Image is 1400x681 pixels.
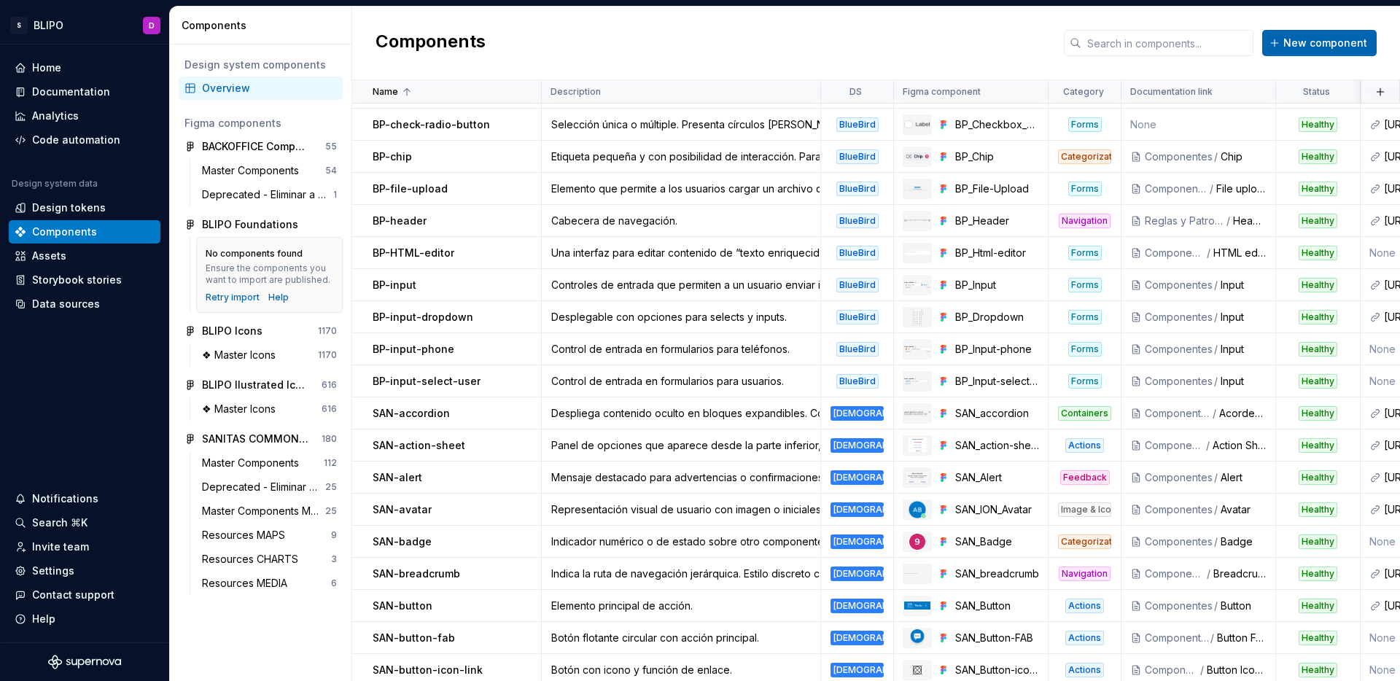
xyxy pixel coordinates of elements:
div: Input [1221,278,1267,292]
div: SANITAS COMMON Components [202,432,311,446]
a: BLIPO Ilustrated Icons616 [179,373,343,397]
div: BlueBird [836,214,879,228]
div: Componentes [1145,310,1213,324]
div: Actions [1065,631,1104,645]
div: 112 [324,457,337,469]
p: SAN-avatar [373,502,432,517]
p: Description [551,86,601,98]
button: Contact support [9,583,160,607]
div: [DEMOGRAPHIC_DATA] Commons [831,599,884,613]
a: Master Components54 [196,159,343,182]
div: Healthy [1299,502,1337,517]
div: SAN_Badge [955,534,1039,549]
div: HTML editor [1213,246,1267,260]
div: Una interfaz para editar contenido de “texto enriquecido” (es decir, con formato), generalmente a... [542,246,820,260]
button: Retry import [206,292,260,303]
div: 54 [325,165,337,176]
div: BlueBird [836,310,879,324]
div: [DEMOGRAPHIC_DATA] Commons [831,567,884,581]
div: 180 [322,433,337,445]
div: Healthy [1299,278,1337,292]
div: Componentes [1145,534,1213,549]
div: / [1213,310,1221,324]
div: Componentes [1145,438,1205,453]
p: Category [1063,86,1104,98]
div: / [1213,534,1221,549]
div: Panel de opciones que aparece desde la parte inferior, común en móvil. [542,438,820,453]
p: Figma component [903,86,981,98]
div: BP_Input-phone [955,342,1039,357]
img: SAN_accordion [904,410,930,416]
div: BLIPO Foundations [202,217,298,232]
p: SAN-badge [373,534,432,549]
p: SAN-button [373,599,432,613]
div: Control de entrada en formularios para usuarios. [542,374,820,389]
img: SAN_Alert [904,470,930,485]
div: Healthy [1299,663,1337,677]
div: Despliega contenido oculto en bloques expandibles. Compacto y jerárquico. [542,406,820,421]
div: Mensaje destacado para advertencias o confirmaciones críticas. [542,470,820,485]
div: Componentes [1145,663,1199,677]
p: BP-HTML-editor [373,246,454,260]
p: SAN-breadcrumb [373,567,460,581]
div: Input [1221,310,1267,324]
div: Button Icon Link [1207,663,1267,677]
a: SANITAS COMMON Components180 [179,427,343,451]
div: Deprecated - Eliminar a futuro [202,187,333,202]
svg: Supernova Logo [48,655,121,669]
p: BP-file-upload [373,182,448,196]
a: Components [9,220,160,244]
div: BP_Input-select-user [955,374,1039,389]
div: Representación visual de usuario con imagen o iniciales. [542,502,820,517]
a: Deprecated - Eliminar a futuro1 [196,183,343,206]
p: BP-input-dropdown [373,310,473,324]
div: Healthy [1299,342,1337,357]
a: Deprecated - Eliminar a futuro25 [196,475,343,499]
div: Data sources [32,297,100,311]
div: Analytics [32,109,79,123]
div: Forms [1068,278,1102,292]
div: Settings [32,564,74,578]
div: Master Components [202,163,305,178]
a: BLIPO Foundations [179,213,343,236]
div: Design system components [184,58,337,72]
div: Code automation [32,133,120,147]
p: BP-header [373,214,427,228]
a: Assets [9,244,160,268]
div: 9 [331,529,337,541]
div: Categorization & Status [1058,534,1111,549]
div: Forms [1068,246,1102,260]
div: Master Components MISANITAS [202,504,325,518]
div: Input [1221,342,1267,357]
div: File upload [1216,182,1267,196]
div: BP_Html-editor [955,246,1039,260]
a: Help [268,292,289,303]
div: 616 [322,403,337,415]
button: New component [1262,30,1377,56]
div: Forms [1068,310,1102,324]
p: SAN-accordion [373,406,450,421]
div: Healthy [1299,214,1337,228]
div: BLIPO [34,18,63,33]
div: No components found [206,248,303,260]
div: Elemento principal de acción. [542,599,820,613]
div: Deprecated - Eliminar a futuro [202,480,325,494]
div: Resources MEDIA [202,576,293,591]
p: SAN-button-fab [373,631,455,645]
div: SAN_Button-FAB [955,631,1039,645]
div: 3 [331,553,337,565]
div: / [1213,374,1221,389]
img: SAN_Button-icon-link [909,661,926,679]
div: Healthy [1299,438,1337,453]
div: Healthy [1299,246,1337,260]
div: Home [32,61,61,75]
button: Search ⌘K [9,511,160,534]
div: Feedback [1060,470,1110,485]
img: SAN_Badge [909,533,926,550]
div: Botón con icono y función de enlace. [542,663,820,677]
p: Documentation link [1130,86,1213,98]
div: Desplegable con opciones para selects y inputs. [542,310,820,324]
div: BLIPO Icons [202,324,262,338]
